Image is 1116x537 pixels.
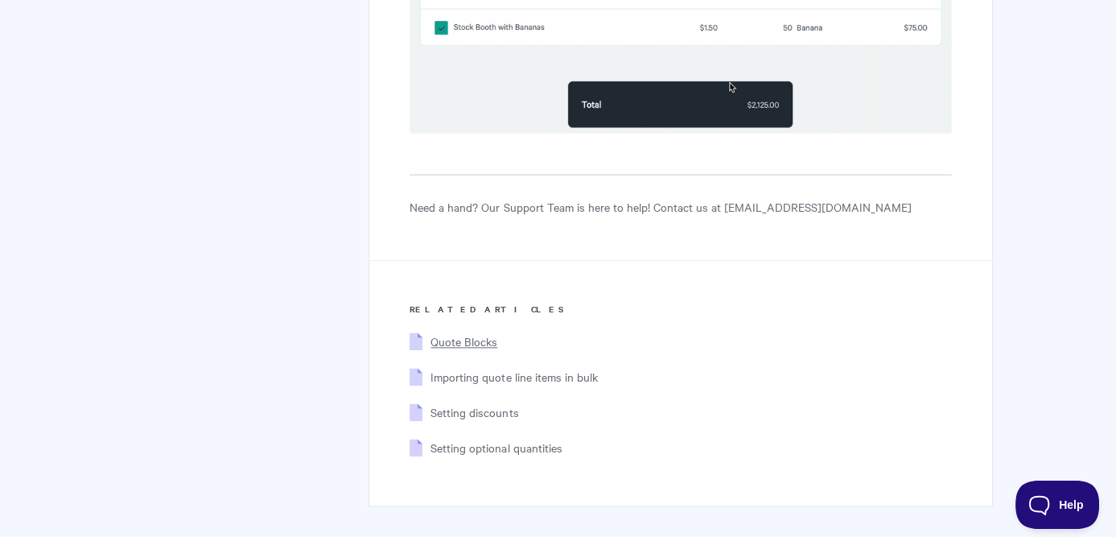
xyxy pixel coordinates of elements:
[430,333,497,349] a: Quote Blocks
[410,197,951,217] p: Need a hand? Our Support Team is here to help! Contact us at [EMAIL_ADDRESS][DOMAIN_NAME]
[430,369,597,385] a: Importing quote line items in bulk
[1015,481,1100,529] iframe: Toggle Customer Support
[430,440,562,456] a: Setting optional quantities
[410,301,951,317] h3: Related Articles
[430,404,518,420] a: Setting discounts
